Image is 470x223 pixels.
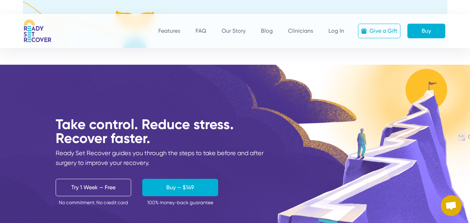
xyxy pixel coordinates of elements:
[422,27,431,35] div: Buy
[369,27,397,35] div: Give a Gift
[142,179,218,196] a: Buy — $149
[358,24,400,38] a: Give a Gift
[56,118,282,145] div: Take control. Reduce stress. Recover faster.
[441,195,462,216] a: Open chat
[147,199,213,206] div: 100% money-back guarantee
[261,27,273,34] a: Blog
[56,179,131,196] a: Try 1 Week — Free
[328,27,344,34] a: Log In
[56,148,282,168] div: Ready Set Recover guides you through the steps to take before and after surgery to improve your r...
[196,27,206,34] a: FAQ
[407,24,445,38] a: Buy
[59,199,128,206] div: No commitment. No credit card
[24,19,51,42] img: RSR
[288,27,313,34] a: Clinicians
[222,27,246,34] a: Our Story
[158,27,180,34] a: Features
